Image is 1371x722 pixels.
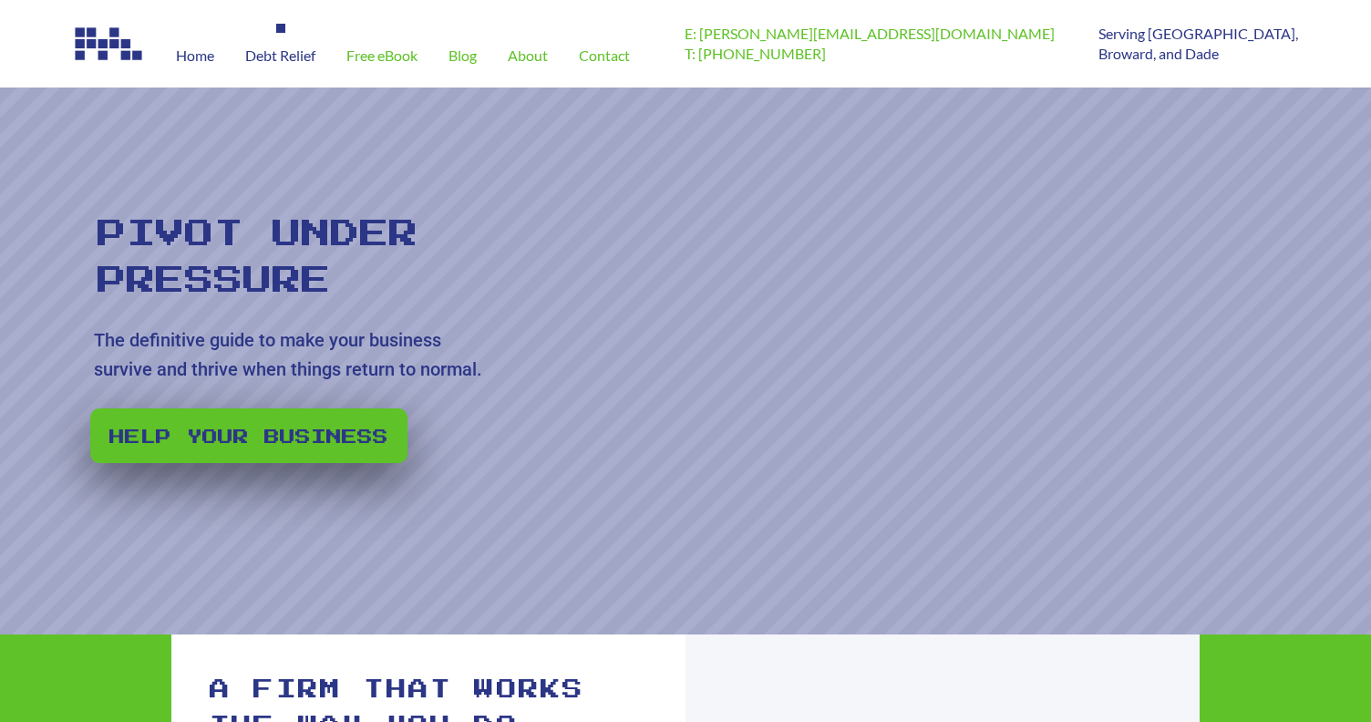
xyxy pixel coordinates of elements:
span: Home [176,48,214,63]
img: Image [73,24,146,64]
a: E: [PERSON_NAME][EMAIL_ADDRESS][DOMAIN_NAME] [685,25,1055,42]
p: Serving [GEOGRAPHIC_DATA], Broward, and Dade [1098,24,1298,65]
a: Free eBook [331,24,433,88]
span: Contact [579,48,630,63]
span: Debt Relief [245,48,315,63]
rs-layer: The definitive guide to make your business survive and thrive when things return to normal. [94,325,496,384]
a: T: [PHONE_NUMBER] [685,45,826,62]
rs-layer: Pivot Under Pressure [98,211,441,304]
a: About [492,24,563,88]
a: Help your business [90,408,407,463]
span: About [508,48,548,63]
span: Blog [448,48,477,63]
a: Debt Relief [230,24,331,88]
a: Blog [433,24,492,88]
a: Contact [563,24,645,88]
span: Free eBook [346,48,417,63]
a: Home [160,24,230,88]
